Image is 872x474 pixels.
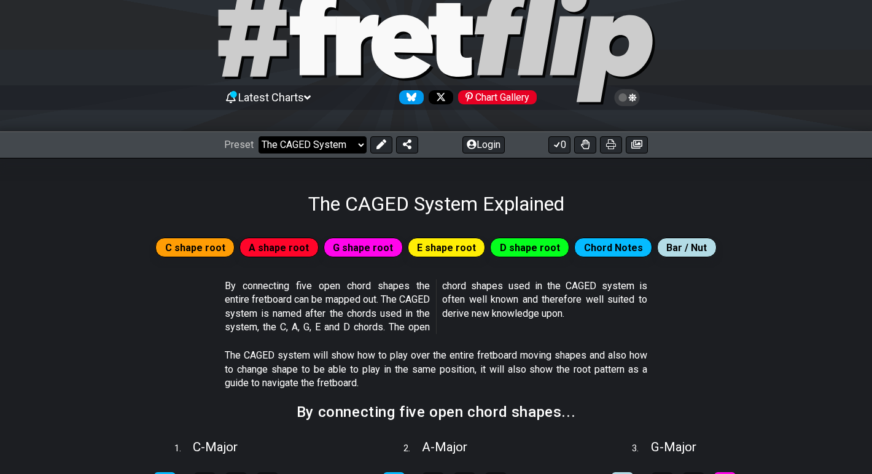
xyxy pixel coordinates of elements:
[453,90,537,104] a: #fretflip at Pinterest
[174,442,193,456] span: 1 .
[458,90,537,104] div: Chart Gallery
[424,90,453,104] a: Follow #fretflip at X
[238,91,304,104] span: Latest Charts
[394,90,424,104] a: Follow #fretflip at Bluesky
[584,239,643,257] span: Chord Notes
[165,239,225,257] span: C shape root
[600,136,622,153] button: Print
[500,239,560,257] span: D shape root
[193,440,238,454] span: C - Major
[620,92,634,103] span: Toggle light / dark theme
[462,136,505,153] button: Login
[632,442,650,456] span: 3 .
[396,136,418,153] button: Share Preset
[417,239,476,257] span: E shape root
[308,192,564,216] h1: The CAGED System Explained
[249,239,309,257] span: A shape root
[666,239,707,257] span: Bar / Nut
[224,139,254,150] span: Preset
[297,405,575,419] h2: By connecting five open chord shapes...
[225,349,647,390] p: The CAGED system will show how to play over the entire fretboard moving shapes and also how to ch...
[626,136,648,153] button: Create image
[259,136,367,153] select: Preset
[548,136,570,153] button: 0
[574,136,596,153] button: Toggle Dexterity for all fretkits
[225,279,647,335] p: By connecting five open chord shapes the entire fretboard can be mapped out. The CAGED system is ...
[370,136,392,153] button: Edit Preset
[422,440,467,454] span: A - Major
[333,239,393,257] span: G shape root
[403,442,422,456] span: 2 .
[651,440,696,454] span: G - Major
